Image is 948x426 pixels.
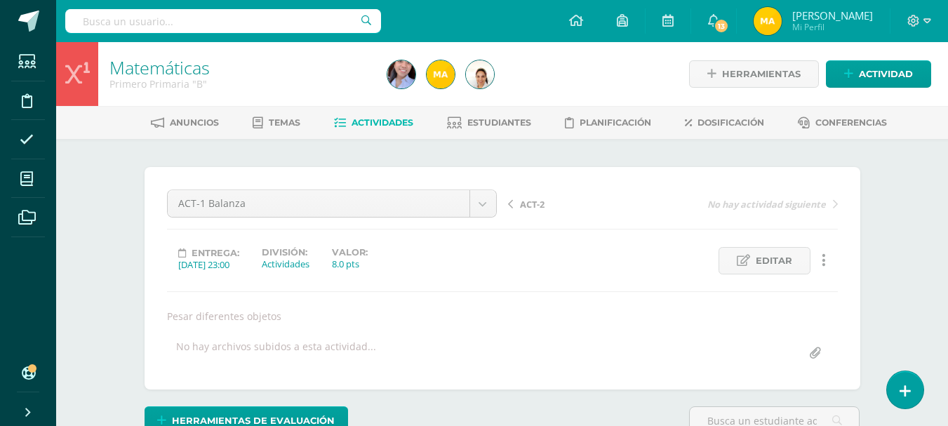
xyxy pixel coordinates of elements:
[580,117,651,128] span: Planificación
[792,21,873,33] span: Mi Perfil
[689,60,819,88] a: Herramientas
[447,112,531,134] a: Estudiantes
[109,77,370,91] div: Primero Primaria 'B'
[685,112,764,134] a: Dosificación
[192,248,239,258] span: Entrega:
[467,117,531,128] span: Estudiantes
[109,55,210,79] a: Matemáticas
[65,9,381,33] input: Busca un usuario...
[798,112,887,134] a: Conferencias
[815,117,887,128] span: Conferencias
[109,58,370,77] h1: Matemáticas
[170,117,219,128] span: Anuncios
[262,258,309,270] div: Actividades
[466,60,494,88] img: 5eb53e217b686ee6b2ea6dc31a66d172.png
[520,198,545,211] span: ACT-2
[756,248,792,274] span: Editar
[178,258,239,271] div: [DATE] 23:00
[427,60,455,88] img: a03753494099de453898ddb7347f3a4e.png
[332,247,368,258] label: Valor:
[859,61,913,87] span: Actividad
[826,60,931,88] a: Actividad
[387,60,415,88] img: 3e7f8260d6e5be980477c672129d8ea4.png
[334,112,413,134] a: Actividades
[697,117,764,128] span: Dosificación
[262,247,309,258] label: División:
[176,340,376,367] div: No hay archivos subidos a esta actividad...
[253,112,300,134] a: Temas
[714,18,729,34] span: 13
[754,7,782,35] img: a03753494099de453898ddb7347f3a4e.png
[161,309,843,323] div: Pesar diferentes objetos
[168,190,496,217] a: ACT-1 Balanza
[508,197,673,211] a: ACT-2
[722,61,801,87] span: Herramientas
[707,198,826,211] span: No hay actividad siguiente
[178,190,459,217] span: ACT-1 Balanza
[352,117,413,128] span: Actividades
[269,117,300,128] span: Temas
[792,8,873,22] span: [PERSON_NAME]
[332,258,368,270] div: 8.0 pts
[565,112,651,134] a: Planificación
[151,112,219,134] a: Anuncios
